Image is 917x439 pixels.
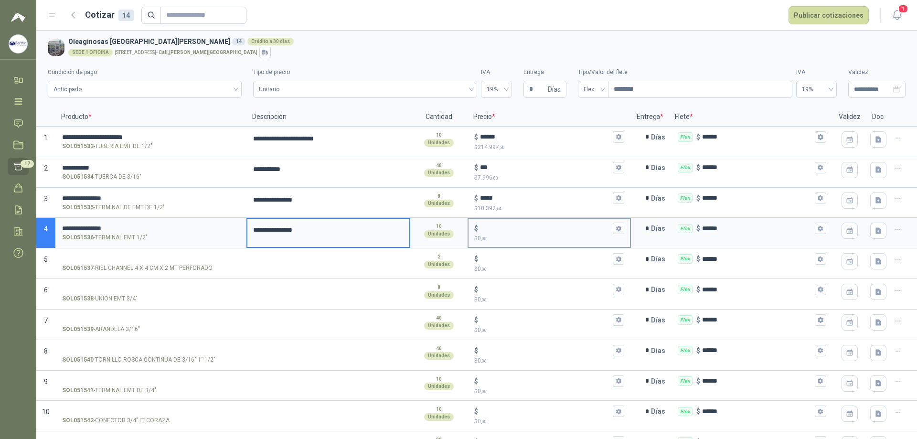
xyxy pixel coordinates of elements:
[62,294,94,303] strong: SOL051538
[62,203,165,212] p: - TERMINAL DE EMT DE 1/2"
[474,173,625,182] p: $
[651,189,669,208] p: Días
[478,357,487,364] span: 0
[481,236,487,241] span: ,00
[474,326,625,335] p: $
[678,193,693,203] div: Flex
[480,316,611,323] input: $$0,00
[815,223,826,234] button: Flex $
[678,346,693,355] div: Flex
[44,286,48,294] span: 6
[424,383,454,390] div: Unidades
[474,345,478,356] p: $
[848,68,906,77] label: Validez
[424,200,454,207] div: Unidades
[651,158,669,177] p: Días
[702,316,813,323] input: Flex $
[702,225,813,232] input: Flex $
[44,225,48,233] span: 4
[815,193,826,204] button: Flex $
[678,132,693,142] div: Flex
[62,142,94,151] strong: SOL051533
[62,294,138,303] p: - UNION EMT 3/4"
[893,86,900,93] span: close-circle
[613,253,624,265] button: $$0,00
[888,7,906,24] button: 1
[48,68,242,77] label: Condición de pago
[669,107,833,127] p: Flete
[651,372,669,391] p: Días
[702,377,813,385] input: Flex $
[478,144,505,150] span: 214.997
[613,345,624,356] button: $$0,00
[474,265,625,274] p: $
[696,193,700,203] p: $
[118,10,134,21] div: 14
[232,38,245,45] div: 14
[696,284,700,295] p: $
[815,314,826,326] button: Flex $
[815,406,826,417] button: Flex $
[613,406,624,417] button: $$0,00
[424,230,454,238] div: Unidades
[424,261,454,268] div: Unidades
[613,284,624,295] button: $$0,00
[474,193,478,203] p: $
[696,406,700,417] p: $
[478,266,487,272] span: 0
[478,418,487,425] span: 0
[481,68,512,77] label: IVA
[44,378,48,385] span: 9
[781,81,792,89] span: Increase Value
[474,143,625,152] p: $
[523,68,566,77] label: Entrega
[815,131,826,143] button: Flex $
[815,253,826,265] button: Flex $
[651,280,669,299] p: Días
[499,145,505,150] span: ,30
[62,355,94,364] strong: SOL051540
[702,256,813,263] input: Flex $
[21,160,34,168] span: 17
[474,315,478,325] p: $
[62,172,141,182] p: - TUERCA DE 3/16"
[613,131,624,143] button: $$214.997,30
[696,345,700,356] p: $
[651,311,669,330] p: Días
[62,416,94,425] strong: SOL051542
[613,162,624,173] button: $$7.996,80
[246,107,410,127] p: Descripción
[702,408,813,415] input: Flex $
[478,235,487,242] span: 0
[613,375,624,387] button: $$0,00
[424,352,454,360] div: Unidades
[474,132,478,142] p: $
[496,206,501,211] span: ,64
[815,375,826,387] button: Flex $
[62,386,94,395] strong: SOL051541
[651,249,669,268] p: Días
[436,406,442,413] p: 10
[696,376,700,386] p: $
[651,402,669,421] p: Días
[480,286,611,293] input: $$0,00
[424,139,454,147] div: Unidades
[436,162,442,170] p: 40
[480,347,611,354] input: $$0,00
[478,205,501,212] span: 18.392
[702,164,813,171] input: Flex $
[796,68,837,77] label: IVA
[474,234,625,243] p: $
[474,162,478,173] p: $
[651,128,669,147] p: Días
[478,327,487,333] span: 0
[62,264,94,273] strong: SOL051537
[8,158,29,175] a: 17
[53,82,236,96] span: Anticipado
[474,406,478,417] p: $
[436,314,442,322] p: 40
[781,89,792,97] span: Decrease Value
[44,256,48,263] span: 5
[480,377,611,385] input: $$0,00
[436,375,442,383] p: 10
